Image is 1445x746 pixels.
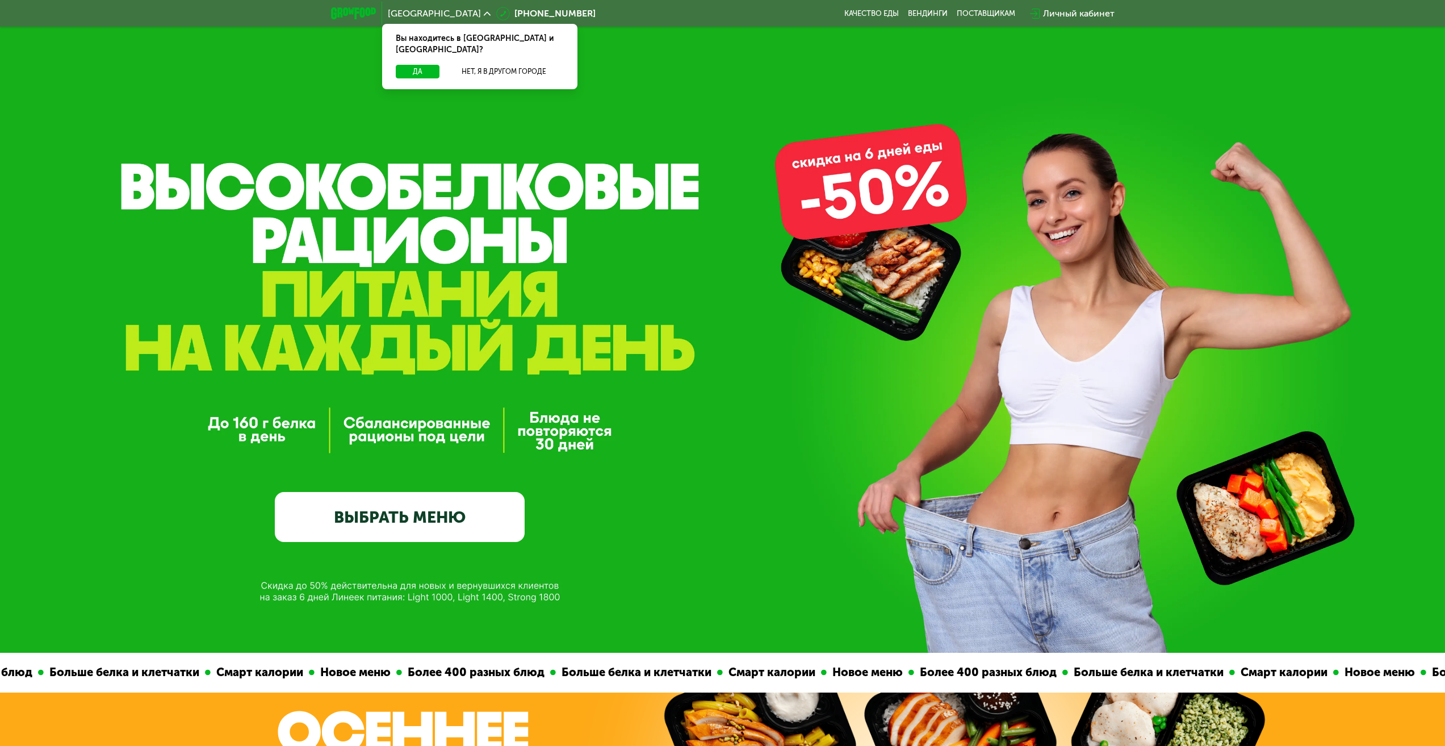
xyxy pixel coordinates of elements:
[496,7,596,20] a: [PHONE_NUMBER]
[1066,664,1228,681] div: Больше белка и клетчатки
[957,9,1015,18] div: поставщикам
[275,492,525,542] a: ВЫБРАТЬ МЕНЮ
[396,65,439,78] button: Да
[1233,664,1331,681] div: Смарт калории
[912,664,1061,681] div: Более 400 разных блюд
[721,664,819,681] div: Смарт калории
[42,664,203,681] div: Больше белка и клетчатки
[554,664,715,681] div: Больше белка и клетчатки
[1337,664,1419,681] div: Новое меню
[400,664,548,681] div: Более 400 разных блюд
[388,9,481,18] span: [GEOGRAPHIC_DATA]
[1043,7,1115,20] div: Личный кабинет
[444,65,564,78] button: Нет, я в другом городе
[825,664,907,681] div: Новое меню
[209,664,307,681] div: Смарт калории
[844,9,899,18] a: Качество еды
[382,24,577,65] div: Вы находитесь в [GEOGRAPHIC_DATA] и [GEOGRAPHIC_DATA]?
[313,664,395,681] div: Новое меню
[908,9,948,18] a: Вендинги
